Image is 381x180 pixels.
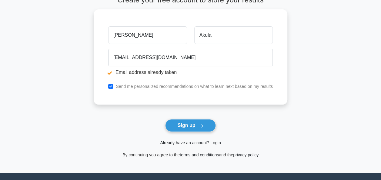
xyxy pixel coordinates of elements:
a: terms and conditions [180,152,219,157]
input: Last name [194,26,273,44]
li: Email address already taken [108,69,273,76]
input: First name [108,26,187,44]
a: privacy policy [233,152,259,157]
div: By continuing you agree to the and the [90,151,291,158]
label: Send me personalized recommendations on what to learn next based on my results [116,84,273,89]
a: Already have an account? Login [160,140,221,145]
button: Sign up [165,119,216,132]
input: Email [108,49,273,66]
